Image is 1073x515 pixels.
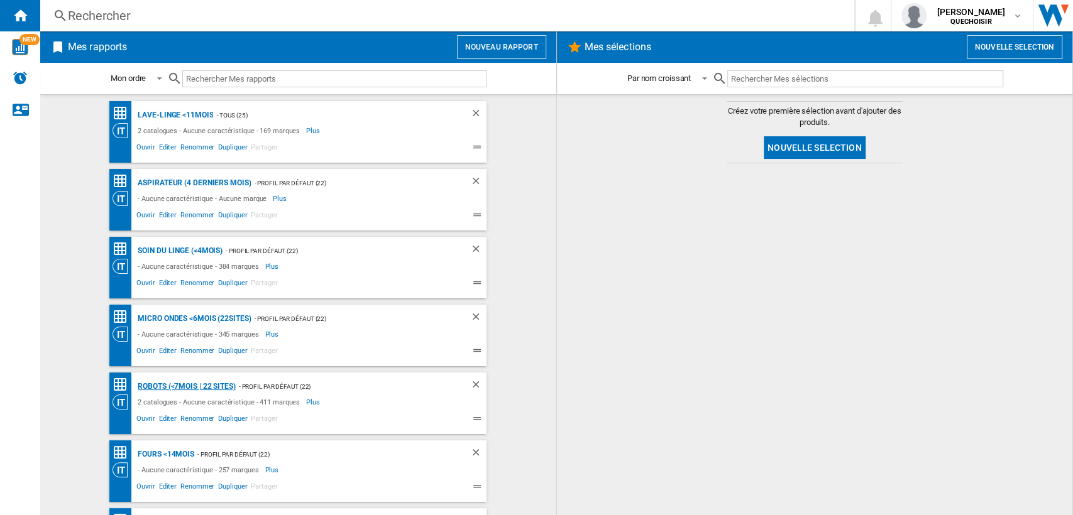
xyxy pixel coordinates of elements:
span: Editer [157,413,179,428]
span: Editer [157,480,179,496]
span: Partager [249,141,279,156]
div: Rechercher [68,7,822,24]
span: Editer [157,209,179,224]
span: Dupliquer [216,277,249,292]
img: wise-card.svg [12,39,28,55]
span: Ouvrir [135,277,157,292]
span: Editer [157,277,179,292]
span: Plus [265,259,280,274]
div: - Profil par défaut (22) [223,243,445,259]
span: NEW [19,34,40,45]
div: Classement des prix [113,241,135,257]
span: Plus [306,394,322,409]
div: Supprimer [470,175,487,191]
span: Dupliquer [216,345,249,360]
input: Rechercher Mes sélections [727,70,1003,87]
span: Renommer [179,209,216,224]
div: Vision Catégorie [113,259,135,274]
div: Aspirateur (4 derniers mois) [135,175,251,191]
img: profile.jpg [901,3,927,28]
div: Classement des prix [113,309,135,325]
div: 2 catalogues - Aucune caractéristique - 411 marques [135,394,306,409]
span: Partager [249,345,279,360]
span: Ouvrir [135,141,157,156]
div: - TOUS (25) [213,107,445,123]
span: Partager [249,480,279,496]
div: - Aucune caractéristique - Aucune marque [135,191,273,206]
span: Ouvrir [135,413,157,428]
div: Classement des prix [113,173,135,189]
div: Mon ordre [111,73,146,83]
span: Dupliquer [216,209,249,224]
span: Renommer [179,141,216,156]
span: Dupliquer [216,480,249,496]
span: Partager [249,209,279,224]
div: - Aucune caractéristique - 257 marques [135,462,265,477]
div: Supprimer [470,107,487,123]
div: - Aucune caractéristique - 384 marques [135,259,265,274]
div: - Profil par défaut (22) [251,175,445,191]
span: Plus [265,327,280,342]
span: Renommer [179,480,216,496]
span: Créez votre première sélection avant d'ajouter des produits. [727,106,903,128]
div: Soin du linge (<4mois) [135,243,223,259]
span: Plus [273,191,289,206]
span: Renommer [179,345,216,360]
span: Renommer [179,413,216,428]
span: Ouvrir [135,480,157,496]
div: Classement des prix [113,377,135,393]
div: Classement des prix [113,106,135,121]
span: [PERSON_NAME] [937,6,1005,18]
div: Classement des prix [113,445,135,460]
input: Rechercher Mes rapports [182,70,487,87]
span: Editer [157,345,179,360]
div: - Profil par défaut (22) [194,447,445,462]
button: Nouvelle selection [764,136,866,159]
div: Supprimer [470,311,487,327]
div: - Profil par défaut (22) [236,379,446,394]
button: Nouveau rapport [457,35,546,59]
div: Vision Catégorie [113,394,135,409]
img: alerts-logo.svg [13,70,28,85]
span: Dupliquer [216,141,249,156]
h2: Mes rapports [65,35,129,59]
span: Ouvrir [135,209,157,224]
div: Vision Catégorie [113,327,135,342]
span: Dupliquer [216,413,249,428]
span: Plus [306,123,322,138]
div: Supprimer [470,243,487,259]
span: Ouvrir [135,345,157,360]
div: Par nom croissant [627,73,691,83]
div: - Aucune caractéristique - 345 marques [135,327,265,342]
div: Vision Catégorie [113,123,135,138]
b: QUECHOISIR [950,18,991,26]
div: Vision Catégorie [113,462,135,477]
div: Supprimer [470,447,487,462]
span: Renommer [179,277,216,292]
span: Editer [157,141,179,156]
div: Fours <14mois [135,447,194,462]
div: Lave-linge <11mois [135,107,213,123]
h2: Mes sélections [582,35,654,59]
span: Partager [249,413,279,428]
div: Robots (<7mois | 22 sites) [135,379,235,394]
div: Micro ondes <6mois (22sites) [135,311,251,327]
div: Vision Catégorie [113,191,135,206]
div: Supprimer [470,379,487,394]
div: 2 catalogues - Aucune caractéristique - 169 marques [135,123,306,138]
span: Partager [249,277,279,292]
button: Nouvelle selection [967,35,1062,59]
span: Plus [265,462,280,477]
div: - Profil par défaut (22) [251,311,445,327]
